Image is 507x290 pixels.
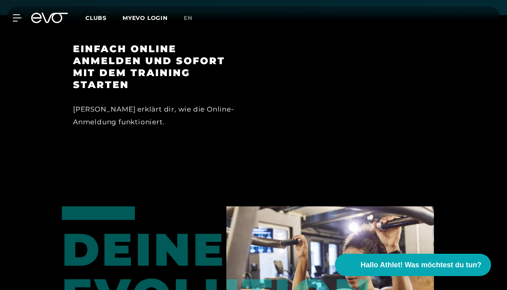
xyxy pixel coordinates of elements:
[85,14,107,22] span: Clubs
[73,43,242,91] h3: Einfach online anmelden und sofort mit dem Training starten
[184,14,192,22] span: en
[360,260,481,270] span: Hallo Athlet! Was möchtest du tun?
[73,103,242,129] div: [PERSON_NAME] erklärt dir, wie die Online-Anmeldung funktioniert.
[123,14,168,22] a: MYEVO LOGIN
[184,14,202,23] a: en
[85,14,123,22] a: Clubs
[335,254,491,276] button: Hallo Athlet! Was möchtest du tun?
